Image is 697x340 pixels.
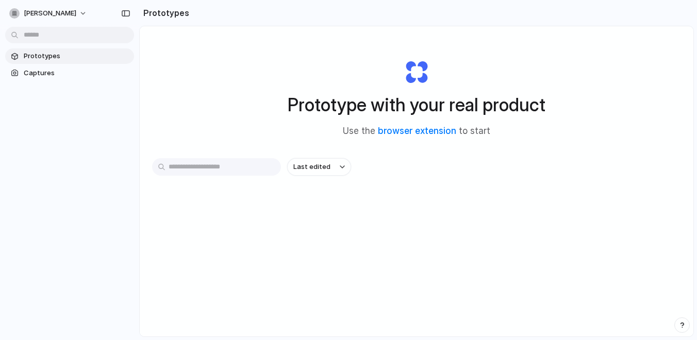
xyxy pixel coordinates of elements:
a: browser extension [378,126,456,136]
button: [PERSON_NAME] [5,5,92,22]
span: Captures [24,68,130,78]
span: Use the to start [343,125,490,138]
span: Prototypes [24,51,130,61]
span: [PERSON_NAME] [24,8,76,19]
a: Captures [5,65,134,81]
h1: Prototype with your real product [288,91,545,118]
button: Last edited [287,158,351,176]
h2: Prototypes [139,7,189,19]
span: Last edited [293,162,330,172]
a: Prototypes [5,48,134,64]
